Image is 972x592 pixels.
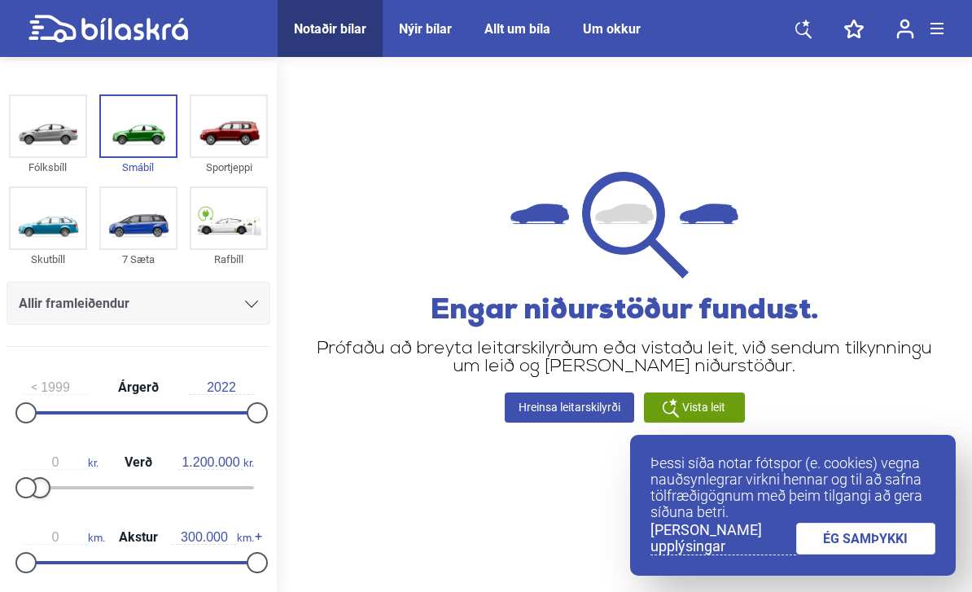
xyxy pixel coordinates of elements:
[650,522,796,555] a: [PERSON_NAME] upplýsingar
[115,531,162,544] span: Akstur
[583,21,641,37] a: Um okkur
[23,530,105,545] span: km.
[294,21,366,37] a: Notaðir bílar
[190,250,268,269] div: Rafbíll
[99,250,177,269] div: 7 Sæta
[178,455,254,470] span: kr.
[120,456,156,469] span: Verð
[650,455,935,520] p: Þessi síða notar fótspor (e. cookies) vegna nauðsynlegrar virkni hennar og til að safna tölfræðig...
[9,158,87,177] div: Fólksbíll
[172,530,254,545] span: km.
[19,292,129,315] span: Allir framleiðendur
[301,340,948,376] p: Prófaðu að breyta leitarskilyrðum eða vistaðu leit, við sendum tilkynningu um leið og [PERSON_NAM...
[114,381,163,394] span: Árgerð
[9,250,87,269] div: Skutbíll
[190,158,268,177] div: Sportjeppi
[399,21,452,37] a: Nýir bílar
[301,295,948,327] h2: Engar niðurstöður fundust.
[682,399,725,416] span: Vista leit
[484,21,550,37] a: Allt um bíla
[896,19,914,39] img: user-login.svg
[23,455,99,470] span: kr.
[796,523,936,555] a: ÉG SAMÞYKKI
[99,158,177,177] div: Smábíl
[510,172,738,278] img: not found
[505,392,634,423] a: Hreinsa leitarskilyrði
